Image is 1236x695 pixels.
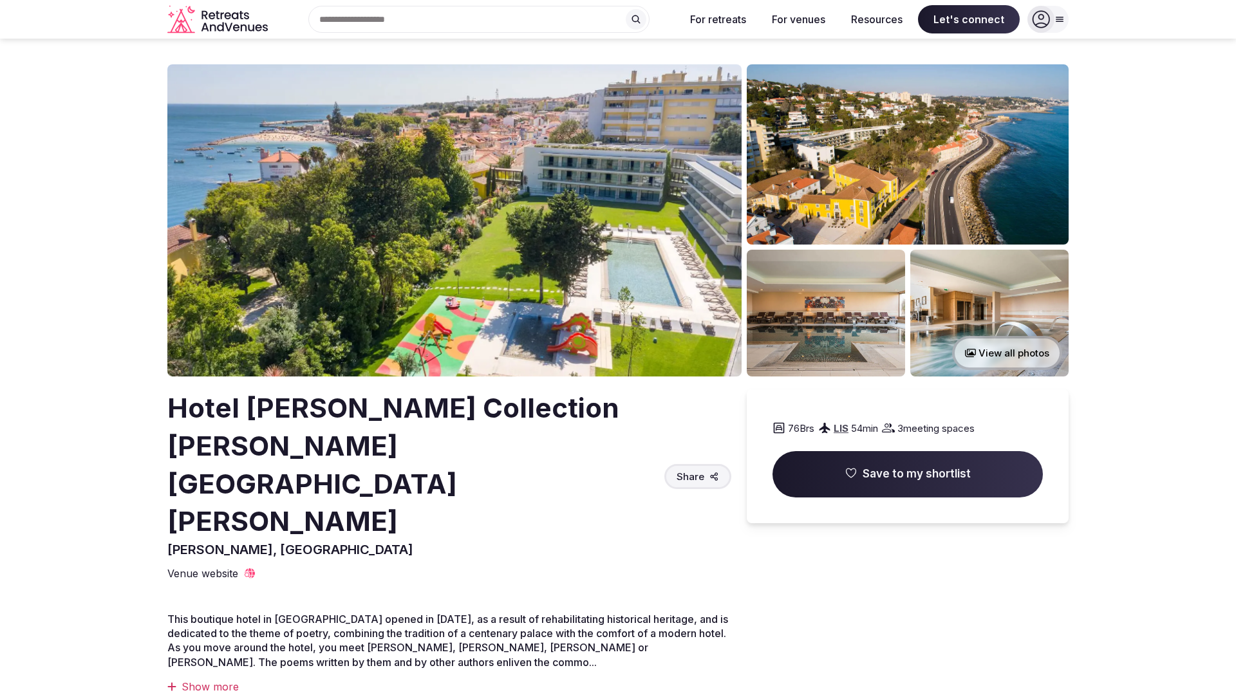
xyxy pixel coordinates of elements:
span: Share [677,470,704,483]
a: LIS [834,422,848,434]
button: For retreats [680,5,756,33]
img: Venue gallery photo [910,250,1069,376]
img: Venue cover photo [167,64,742,376]
a: Venue website [167,566,256,580]
span: 76 Brs [788,422,814,435]
h2: Hotel [PERSON_NAME] Collection [PERSON_NAME][GEOGRAPHIC_DATA][PERSON_NAME] [167,389,659,541]
img: Venue gallery photo [747,64,1069,245]
span: [PERSON_NAME], [GEOGRAPHIC_DATA] [167,542,413,557]
svg: Retreats and Venues company logo [167,5,270,34]
button: View all photos [952,336,1062,370]
button: Resources [841,5,913,33]
a: Visit the homepage [167,5,270,34]
span: 54 min [851,422,878,435]
img: Venue gallery photo [747,250,905,376]
span: 3 meeting spaces [897,422,975,435]
button: For venues [762,5,836,33]
button: Share [664,464,731,489]
span: Venue website [167,566,238,580]
span: Save to my shortlist [863,467,971,482]
span: Let's connect [918,5,1020,33]
div: Show more [167,680,731,694]
span: This boutique hotel in [GEOGRAPHIC_DATA] opened in [DATE], as a result of rehabilitating historic... [167,613,728,669]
